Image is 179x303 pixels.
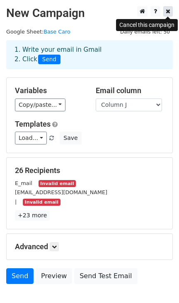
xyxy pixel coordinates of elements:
a: Daily emails left: 50 [117,29,173,35]
iframe: Chat Widget [138,263,179,303]
a: Load... [15,132,47,144]
a: Templates [15,120,51,128]
small: E_mail [15,180,32,186]
div: Cancel this campaign [116,19,178,31]
a: Copy/paste... [15,99,65,111]
span: Send [38,55,60,65]
h5: Email column [96,86,164,95]
button: Save [60,132,81,144]
a: Send [6,268,34,284]
div: 1. Write your email in Gmail 2. Click [8,45,171,64]
a: +23 more [15,210,50,221]
a: Preview [36,268,72,284]
small: Google Sheet: [6,29,70,35]
h5: Variables [15,86,83,95]
small: | [15,199,17,205]
small: Invalid email [23,199,60,206]
a: Send Test Email [74,268,137,284]
div: Widget de chat [138,263,179,303]
small: [EMAIL_ADDRESS][DOMAIN_NAME] [15,189,107,195]
h2: New Campaign [6,6,173,20]
h5: 26 Recipients [15,166,164,175]
a: Base Caro [44,29,70,35]
h5: Advanced [15,242,164,251]
small: Invalid email [39,180,76,187]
